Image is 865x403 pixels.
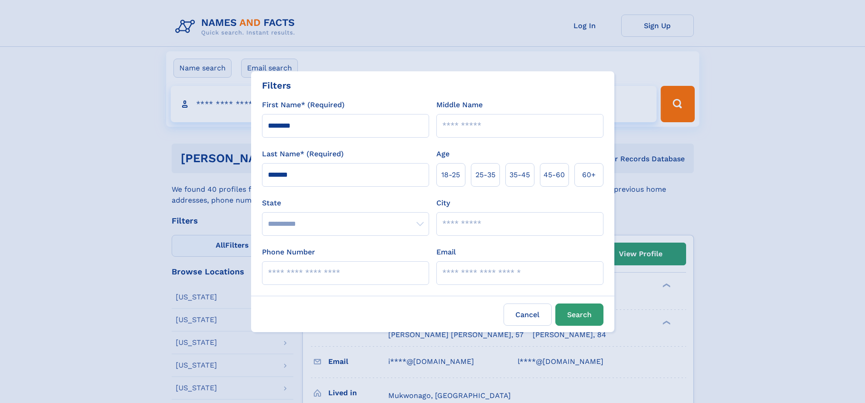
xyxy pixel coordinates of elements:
[441,169,460,180] span: 18‑25
[436,149,450,159] label: Age
[436,247,456,258] label: Email
[262,100,345,110] label: First Name* (Required)
[262,198,429,209] label: State
[436,198,450,209] label: City
[509,169,530,180] span: 35‑45
[262,247,315,258] label: Phone Number
[504,303,552,326] label: Cancel
[544,169,565,180] span: 45‑60
[262,79,291,92] div: Filters
[582,169,596,180] span: 60+
[475,169,495,180] span: 25‑35
[262,149,344,159] label: Last Name* (Required)
[436,100,483,110] label: Middle Name
[555,303,603,326] button: Search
